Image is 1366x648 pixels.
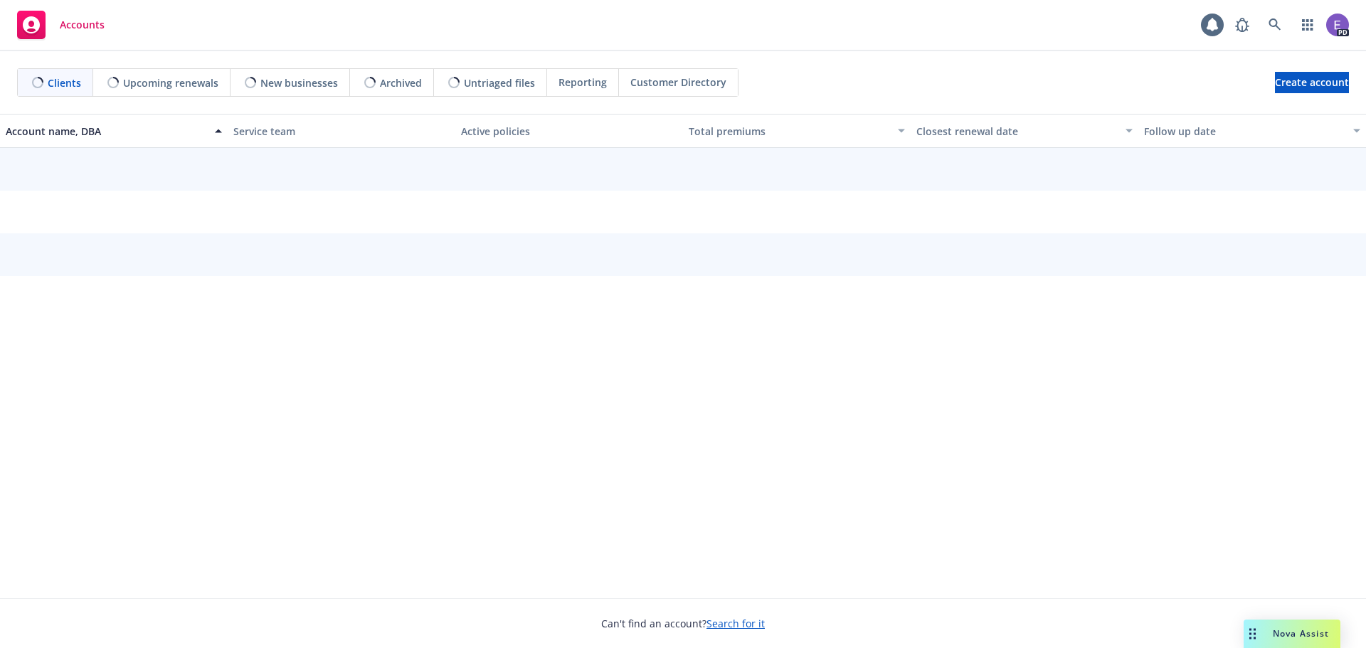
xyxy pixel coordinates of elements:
div: Active policies [461,124,677,139]
button: Total premiums [683,114,911,148]
img: photo [1326,14,1349,36]
span: Upcoming renewals [123,75,218,90]
span: Create account [1275,69,1349,96]
button: Follow up date [1138,114,1366,148]
a: Search for it [706,617,765,630]
a: Switch app [1293,11,1322,39]
span: Untriaged files [464,75,535,90]
a: Create account [1275,72,1349,93]
div: Closest renewal date [916,124,1117,139]
a: Search [1261,11,1289,39]
span: Nova Assist [1273,627,1329,639]
span: Can't find an account? [601,616,765,631]
span: Customer Directory [630,75,726,90]
button: Active policies [455,114,683,148]
button: Closest renewal date [911,114,1138,148]
span: Clients [48,75,81,90]
a: Report a Bug [1228,11,1256,39]
span: Archived [380,75,422,90]
span: New businesses [260,75,338,90]
button: Service team [228,114,455,148]
div: Total premiums [689,124,889,139]
span: Accounts [60,19,105,31]
a: Accounts [11,5,110,45]
span: Reporting [558,75,607,90]
div: Follow up date [1144,124,1345,139]
div: Account name, DBA [6,124,206,139]
div: Service team [233,124,450,139]
button: Nova Assist [1244,620,1340,648]
div: Drag to move [1244,620,1261,648]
